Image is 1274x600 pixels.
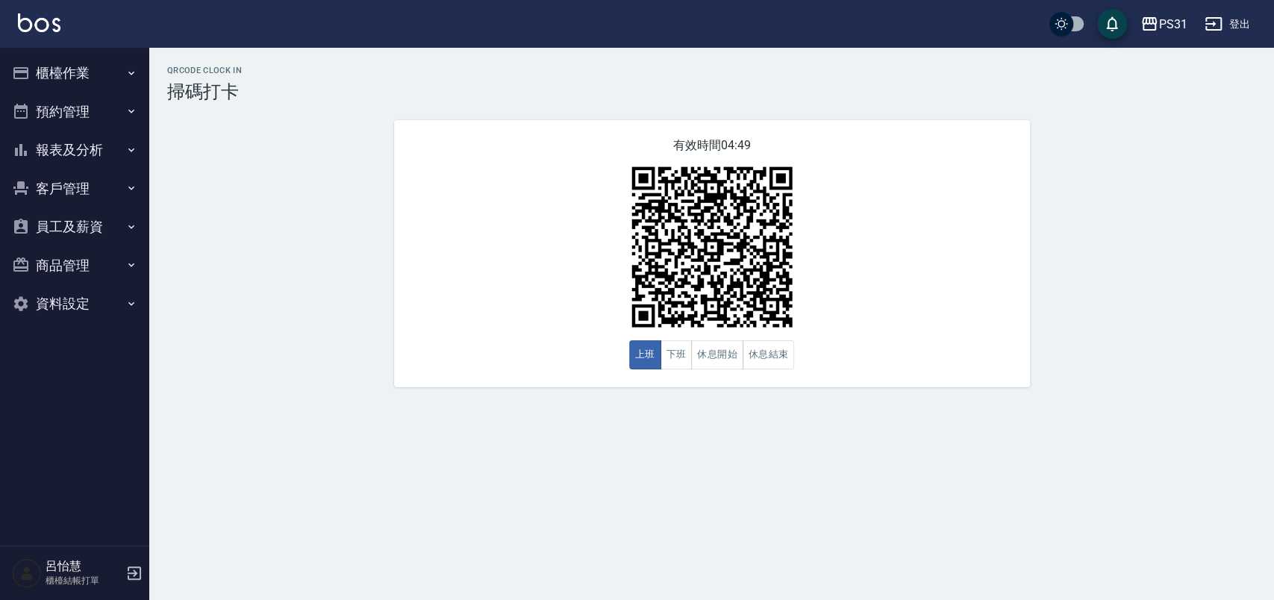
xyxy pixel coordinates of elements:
button: 休息開始 [691,340,743,369]
h3: 掃碼打卡 [167,81,1256,102]
img: Logo [18,13,60,32]
button: PS31 [1134,9,1193,40]
button: 資料設定 [6,284,143,323]
button: 預約管理 [6,93,143,131]
button: 櫃檯作業 [6,54,143,93]
button: 報表及分析 [6,131,143,169]
button: 休息結束 [743,340,795,369]
div: PS31 [1158,15,1187,34]
button: 上班 [629,340,661,369]
button: 商品管理 [6,246,143,285]
div: 有效時間 04:49 [394,120,1030,387]
button: 客戶管理 [6,169,143,208]
button: 登出 [1199,10,1256,38]
button: save [1097,9,1127,39]
button: 下班 [661,340,693,369]
h2: QRcode Clock In [167,66,1256,75]
p: 櫃檯結帳打單 [46,574,122,587]
h5: 呂怡慧 [46,559,122,574]
button: 員工及薪資 [6,207,143,246]
img: Person [12,558,42,588]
